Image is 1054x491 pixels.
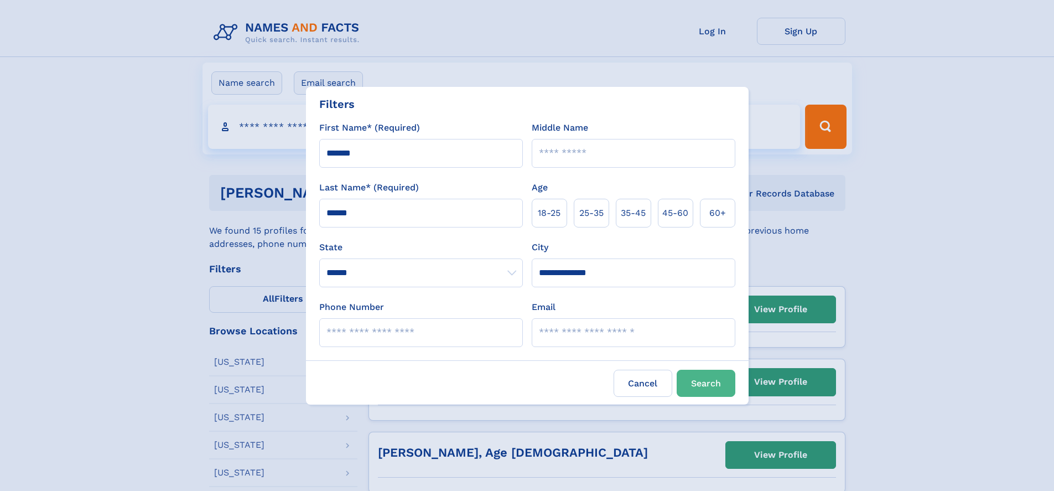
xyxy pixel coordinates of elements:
label: State [319,241,523,254]
span: 25‑35 [579,206,604,220]
span: 60+ [709,206,726,220]
span: 35‑45 [621,206,646,220]
label: Cancel [614,370,672,397]
label: Age [532,181,548,194]
label: Phone Number [319,301,384,314]
div: Filters [319,96,355,112]
label: Middle Name [532,121,588,135]
span: 45‑60 [662,206,688,220]
label: Email [532,301,555,314]
label: Last Name* (Required) [319,181,419,194]
button: Search [677,370,735,397]
label: First Name* (Required) [319,121,420,135]
label: City [532,241,548,254]
span: 18‑25 [538,206,560,220]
